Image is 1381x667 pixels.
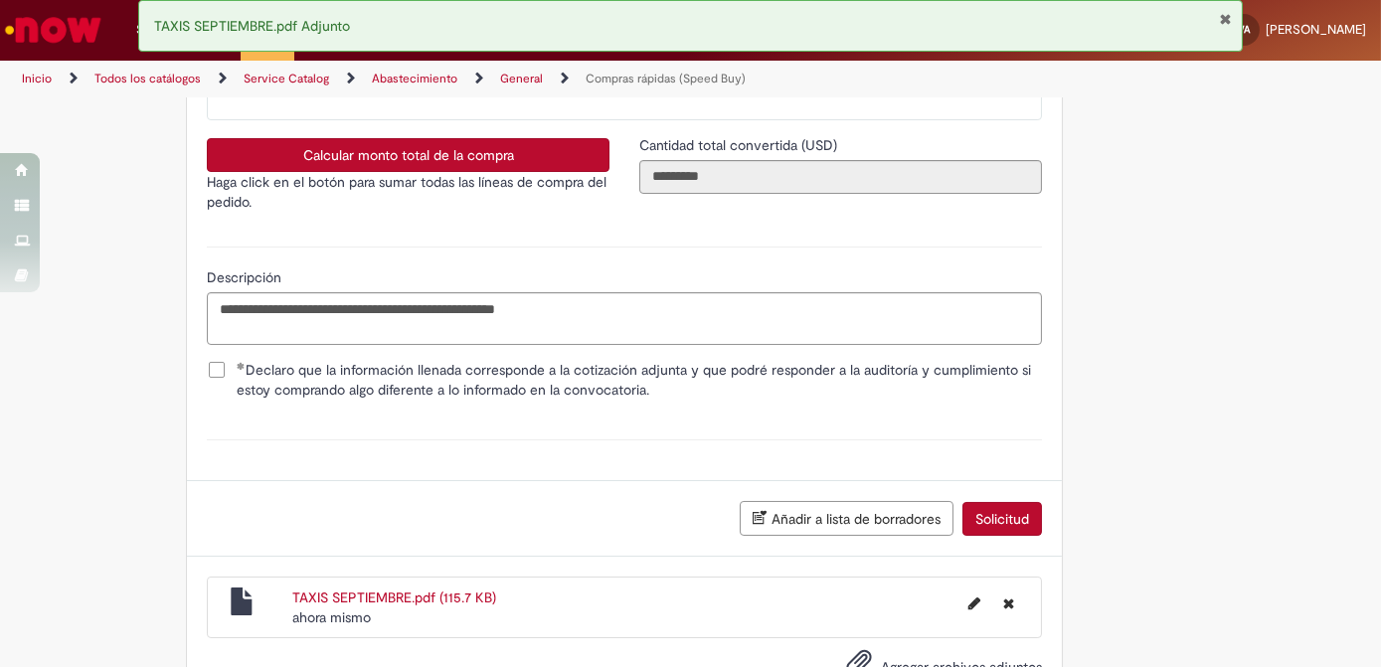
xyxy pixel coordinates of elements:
[991,587,1026,619] button: Eliminar TAXIS SEPTIEMBRE.pdf
[22,71,52,86] a: Inicio
[1266,21,1366,38] span: [PERSON_NAME]
[956,587,992,619] button: Editar nombre de archivo TAXIS SEPTIEMBRE.pdf
[207,172,609,212] p: Haga click en el botón para sumar todas las líneas de compra del pedido.
[94,71,201,86] a: Todos los catálogos
[292,608,371,626] span: ahora mismo
[500,71,543,86] a: General
[586,71,746,86] a: Compras rápidas (Speed Buy)
[639,136,841,154] span: Solo lectura: Cantidad total convertida (USD)
[372,71,457,86] a: Abastecimiento
[962,502,1042,536] button: Solicitud
[740,501,953,536] button: Añadir a lista de borradores
[292,608,371,626] time: 30/09/2025 12:11:53
[207,292,1042,345] textarea: Descripción
[292,588,496,606] a: TAXIS SEPTIEMBRE.pdf (115.7 KB)
[2,10,104,50] img: ServiceNow
[639,160,1042,194] input: Cantidad total convertida (USD)
[154,17,350,35] span: TAXIS SEPTIEMBRE.pdf Adjunto
[1238,23,1250,36] span: VA
[237,362,246,370] span: Cumplimentación obligatoria
[207,268,285,286] span: Descripción
[15,61,906,97] ul: Rutas de acceso a la página
[207,138,609,172] button: Calcular monto total de la compra
[639,135,841,155] label: Solo lectura: Cantidad total convertida (USD)
[1219,11,1232,27] button: Cerrar notificación
[244,71,329,86] a: Service Catalog
[237,360,1042,400] span: Declaro que la información llenada corresponde a la cotización adjunta y que podré responder a la...
[136,20,201,40] span: Solicitudes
